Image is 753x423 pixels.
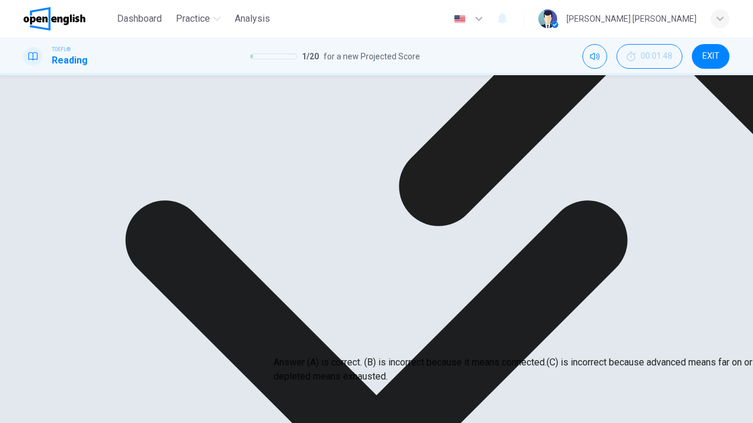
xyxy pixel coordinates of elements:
span: 00:01:48 [641,52,672,61]
img: Profile picture [538,9,557,28]
h1: Reading [52,53,88,68]
img: en [452,15,467,23]
img: OpenEnglish logo [24,7,85,31]
span: TOEFL® [52,45,71,53]
span: 1 / 20 [302,49,319,63]
div: Mute [582,44,607,69]
span: for a new Projected Score [324,49,420,63]
span: Dashboard [117,12,162,26]
span: Analysis [235,12,270,26]
span: EXIT [702,52,719,61]
span: Practice [176,12,210,26]
div: [PERSON_NAME] [PERSON_NAME] [567,12,697,26]
div: Hide [617,44,682,69]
